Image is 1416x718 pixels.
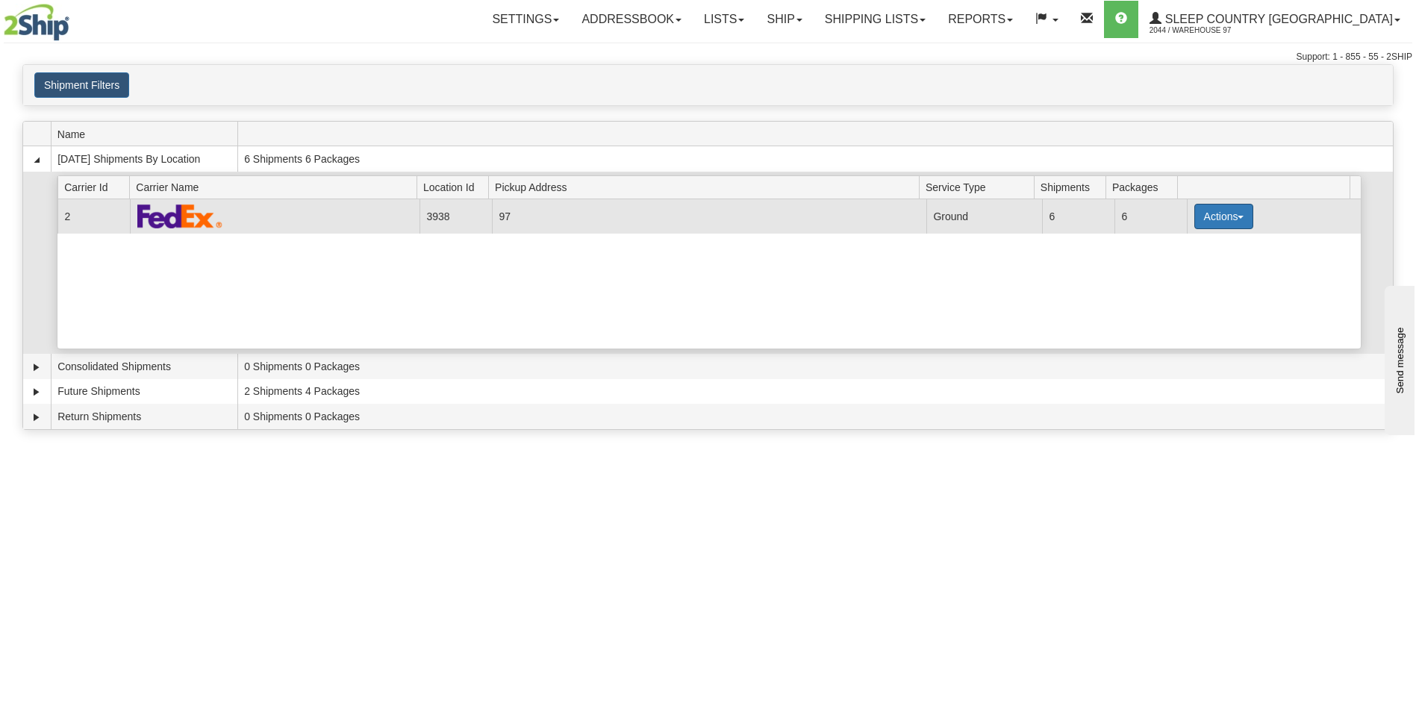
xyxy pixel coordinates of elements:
span: Carrier Name [136,175,417,199]
td: 6 [1114,199,1187,233]
span: 2044 / Warehouse 97 [1150,23,1261,38]
td: 6 Shipments 6 Packages [237,146,1393,172]
span: Location Id [423,175,489,199]
a: Reports [937,1,1024,38]
td: 6 [1042,199,1114,233]
a: Ship [755,1,813,38]
a: Expand [29,384,44,399]
a: Shipping lists [814,1,937,38]
a: Expand [29,360,44,375]
span: Service Type [926,175,1034,199]
span: Sleep Country [GEOGRAPHIC_DATA] [1161,13,1393,25]
td: [DATE] Shipments By Location [51,146,237,172]
a: Addressbook [570,1,693,38]
td: 2 [57,199,130,233]
a: Collapse [29,152,44,167]
td: 3938 [420,199,492,233]
td: 0 Shipments 0 Packages [237,404,1393,429]
a: Sleep Country [GEOGRAPHIC_DATA] 2044 / Warehouse 97 [1138,1,1412,38]
div: Support: 1 - 855 - 55 - 2SHIP [4,51,1412,63]
td: Consolidated Shipments [51,354,237,379]
span: Packages [1112,175,1178,199]
a: Expand [29,410,44,425]
button: Shipment Filters [34,72,129,98]
span: Carrier Id [64,175,130,199]
img: FedEx Express® [137,204,223,228]
td: Return Shipments [51,404,237,429]
td: 0 Shipments 0 Packages [237,354,1393,379]
button: Actions [1194,204,1254,229]
div: Send message [11,13,138,24]
img: logo2044.jpg [4,4,69,41]
td: Future Shipments [51,379,237,405]
span: Pickup Address [495,175,919,199]
iframe: chat widget [1382,283,1415,435]
a: Lists [693,1,755,38]
a: Settings [481,1,570,38]
td: Ground [926,199,1042,233]
td: 97 [492,199,926,233]
td: 2 Shipments 4 Packages [237,379,1393,405]
span: Name [57,122,237,146]
span: Shipments [1041,175,1106,199]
